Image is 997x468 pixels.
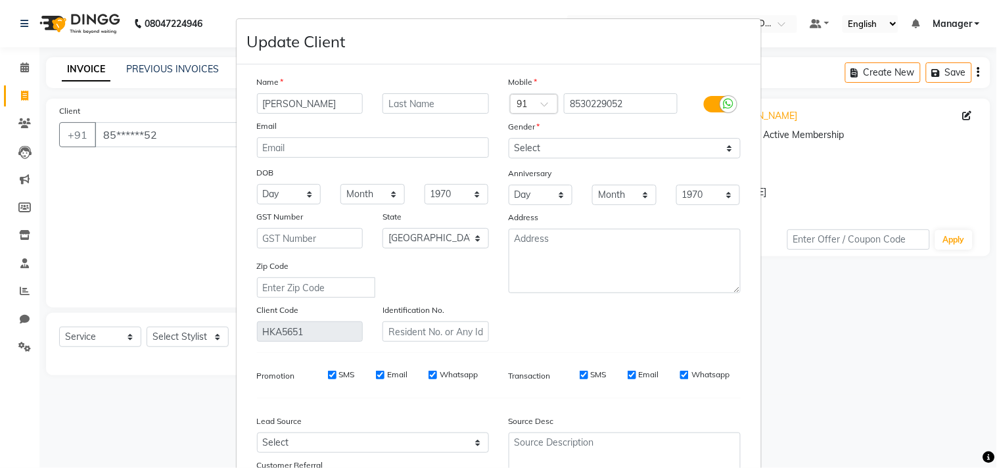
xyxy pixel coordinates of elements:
[509,212,539,223] label: Address
[509,370,551,382] label: Transaction
[691,369,730,381] label: Whatsapp
[257,228,363,248] input: GST Number
[257,120,277,132] label: Email
[257,76,284,88] label: Name
[509,168,552,179] label: Anniversary
[257,260,289,272] label: Zip Code
[257,304,299,316] label: Client Code
[257,415,302,427] label: Lead Source
[440,369,478,381] label: Whatsapp
[257,167,274,179] label: DOB
[564,93,678,114] input: Mobile
[257,277,375,298] input: Enter Zip Code
[257,137,489,158] input: Email
[257,93,363,114] input: First Name
[383,211,402,223] label: State
[509,121,540,133] label: Gender
[383,93,489,114] input: Last Name
[639,369,659,381] label: Email
[339,369,355,381] label: SMS
[257,211,304,223] label: GST Number
[247,30,346,53] h4: Update Client
[509,415,554,427] label: Source Desc
[383,321,489,342] input: Resident No. or Any Id
[591,369,607,381] label: SMS
[387,369,407,381] label: Email
[257,321,363,342] input: Client Code
[383,304,444,316] label: Identification No.
[257,370,295,382] label: Promotion
[509,76,538,88] label: Mobile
